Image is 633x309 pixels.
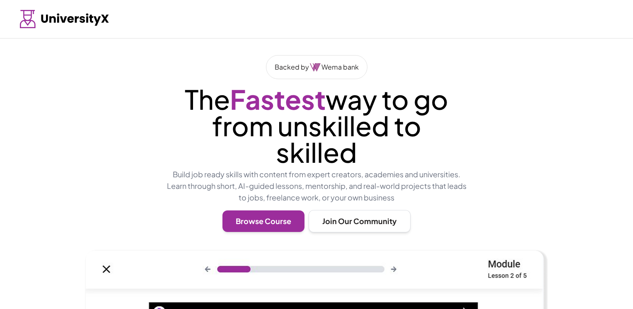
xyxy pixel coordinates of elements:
button: Join Our Community [309,210,411,232]
p: Backed by Wema bank [275,62,359,72]
img: Logo [20,10,109,28]
p: Build job ready skills with content from expert creators, academies and universities. Learn throu... [165,169,468,203]
p: The way to go from unskilled to skilled [165,86,468,165]
span: Fastest [230,82,326,116]
button: Browse Course [222,210,304,232]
